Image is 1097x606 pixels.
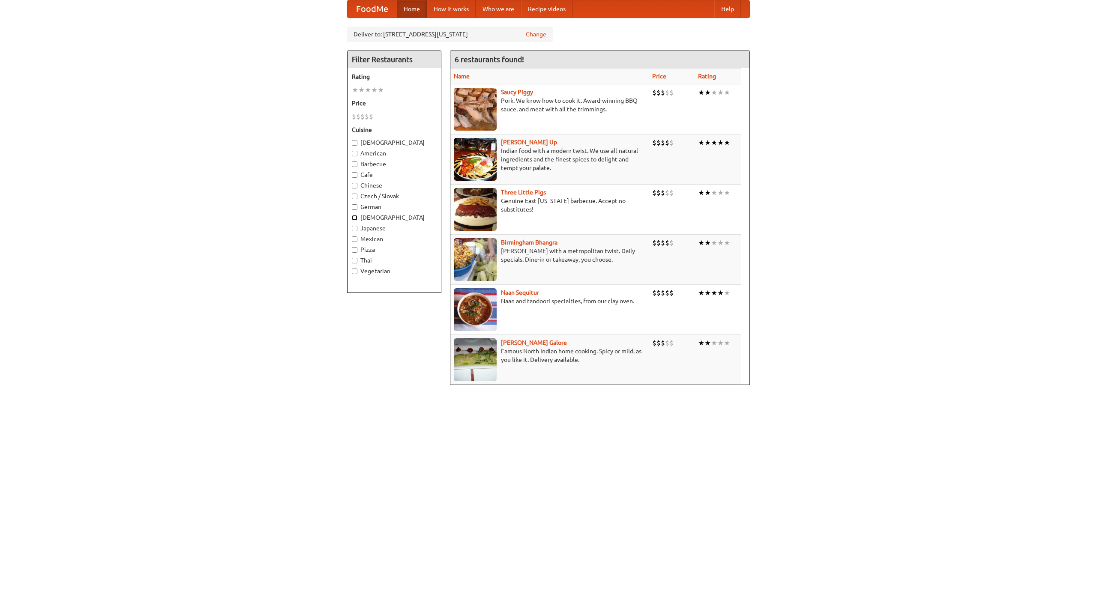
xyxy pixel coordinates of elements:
[378,85,384,95] li: ★
[704,188,711,197] li: ★
[698,188,704,197] li: ★
[669,288,674,298] li: $
[352,203,437,211] label: German
[352,161,357,167] input: Barbecue
[352,138,437,147] label: [DEMOGRAPHIC_DATA]
[717,188,724,197] li: ★
[656,138,661,147] li: $
[454,146,645,172] p: Indian food with a modern twist. We use all-natural ingredients and the finest spices to delight ...
[454,297,645,305] p: Naan and tandoori specialties, from our clay oven.
[352,170,437,179] label: Cafe
[352,140,357,146] input: [DEMOGRAPHIC_DATA]
[698,73,716,80] a: Rating
[665,288,669,298] li: $
[711,88,717,97] li: ★
[669,238,674,248] li: $
[454,288,497,331] img: naansequitur.jpg
[369,112,373,121] li: $
[656,238,661,248] li: $
[352,215,357,221] input: [DEMOGRAPHIC_DATA]
[724,238,730,248] li: ★
[669,88,674,97] li: $
[454,247,645,264] p: [PERSON_NAME] with a metropolitan twist. Daily specials. Dine-in or takeaway, you choose.
[454,197,645,214] p: Genuine East [US_STATE] barbecue. Accept no substitutes!
[454,338,497,381] img: currygalore.jpg
[352,235,437,243] label: Mexican
[724,88,730,97] li: ★
[352,213,437,222] label: [DEMOGRAPHIC_DATA]
[352,226,357,231] input: Japanese
[704,338,711,348] li: ★
[352,267,437,275] label: Vegetarian
[717,138,724,147] li: ★
[501,239,557,246] a: Birmingham Bhangra
[698,138,704,147] li: ★
[661,138,665,147] li: $
[669,338,674,348] li: $
[501,289,539,296] b: Naan Sequitur
[352,256,437,265] label: Thai
[365,85,371,95] li: ★
[352,125,437,134] h5: Cuisine
[652,338,656,348] li: $
[665,88,669,97] li: $
[356,112,360,121] li: $
[501,189,546,196] b: Three Little Pigs
[724,338,730,348] li: ★
[501,89,533,96] a: Saucy Piggy
[476,0,521,18] a: Who we are
[352,85,358,95] li: ★
[656,88,661,97] li: $
[352,247,357,253] input: Pizza
[352,151,357,156] input: American
[352,160,437,168] label: Barbecue
[724,138,730,147] li: ★
[711,138,717,147] li: ★
[352,245,437,254] label: Pizza
[717,238,724,248] li: ★
[352,236,357,242] input: Mexican
[656,338,661,348] li: $
[665,188,669,197] li: $
[704,88,711,97] li: ★
[397,0,427,18] a: Home
[352,183,357,188] input: Chinese
[669,188,674,197] li: $
[352,149,437,158] label: American
[454,88,497,131] img: saucy.jpg
[656,288,661,298] li: $
[698,238,704,248] li: ★
[652,288,656,298] li: $
[352,258,357,263] input: Thai
[454,138,497,181] img: curryup.jpg
[371,85,378,95] li: ★
[352,181,437,190] label: Chinese
[501,339,567,346] a: [PERSON_NAME] Galore
[661,188,665,197] li: $
[352,172,357,178] input: Cafe
[360,112,365,121] li: $
[526,30,546,39] a: Change
[652,88,656,97] li: $
[669,138,674,147] li: $
[352,99,437,107] h5: Price
[711,188,717,197] li: ★
[352,72,437,81] h5: Rating
[661,338,665,348] li: $
[454,347,645,364] p: Famous North Indian home cooking. Spicy or mild, as you like it. Delivery available.
[455,55,524,63] ng-pluralize: 6 restaurants found!
[661,238,665,248] li: $
[711,238,717,248] li: ★
[454,96,645,113] p: Pork. We know how to cook it. Award-winning BBQ sauce, and meat with all the trimmings.
[652,138,656,147] li: $
[704,288,711,298] li: ★
[711,338,717,348] li: ★
[656,188,661,197] li: $
[698,288,704,298] li: ★
[698,338,704,348] li: ★
[661,88,665,97] li: $
[352,269,357,274] input: Vegetarian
